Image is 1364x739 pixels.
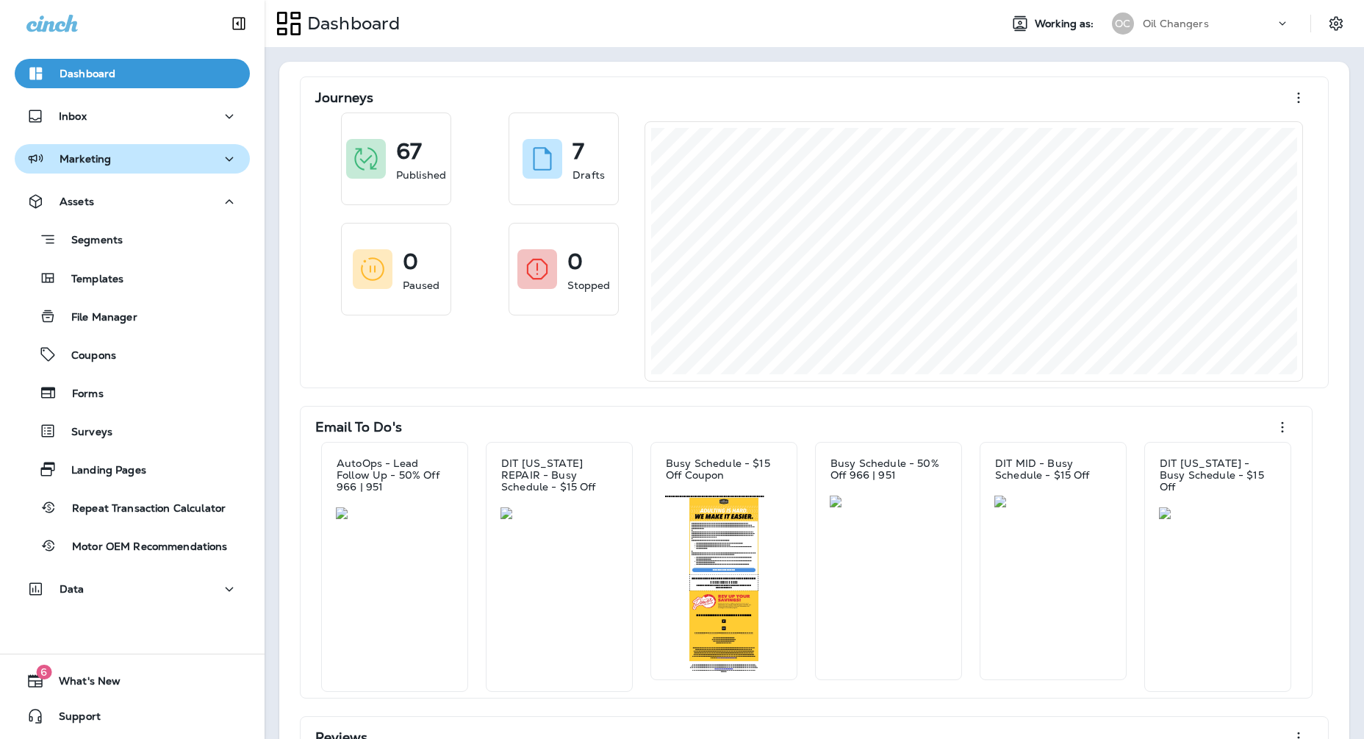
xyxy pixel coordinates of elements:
[501,457,617,493] p: DIT [US_STATE] REPAIR - Busy Schedule - $15 Off
[15,339,250,370] button: Coupons
[15,263,250,293] button: Templates
[15,666,250,696] button: 6What's New
[403,278,440,293] p: Paused
[57,349,116,363] p: Coupons
[396,168,446,182] p: Published
[57,426,112,440] p: Surveys
[567,278,611,293] p: Stopped
[666,457,782,481] p: Busy Schedule - $15 Off Coupon
[336,507,453,519] img: 00dded38-29fc-4c04-a1d7-a7aea998d2dc.jpg
[15,454,250,485] button: Landing Pages
[15,415,250,446] button: Surveys
[572,168,605,182] p: Drafts
[830,496,947,507] img: dfd803bf-8f18-4fbc-a085-d9245d232ca8.jpg
[15,187,250,216] button: Assets
[315,90,373,105] p: Journeys
[830,457,947,481] p: Busy Schedule - 50% Off 966 | 951
[995,457,1111,481] p: DIT MID - Busy Schedule - $15 Off
[15,301,250,332] button: File Manager
[572,144,584,159] p: 7
[1035,18,1097,30] span: Working as:
[1143,18,1209,29] p: Oil Changers
[994,496,1112,507] img: fbe1336b-c9c8-4d66-8e32-462c9dae3f7a.jpg
[59,110,87,122] p: Inbox
[44,675,121,693] span: What's New
[15,574,250,604] button: Data
[57,502,226,516] p: Repeat Transaction Calculator
[15,144,250,174] button: Marketing
[315,420,402,435] p: Email To Do's
[1323,10,1349,37] button: Settings
[36,665,51,679] span: 6
[665,496,783,674] img: 70a14d0c-1c85-4cc8-8c5e-694637a61e7a.jpg
[57,464,146,478] p: Landing Pages
[57,388,104,401] p: Forms
[15,101,250,131] button: Inbox
[57,273,123,287] p: Templates
[301,13,400,35] p: Dashboard
[57,540,228,554] p: Motor OEM Recommendations
[567,254,583,269] p: 0
[500,507,618,519] img: f0897f2c-f65b-4ef8-b389-976f8a3500fe.jpg
[1112,13,1134,35] div: OC
[1159,507,1277,519] img: 75bf11ef-492c-4b0f-9db3-cf7656a5f31a.jpg
[57,311,137,325] p: File Manager
[44,710,101,728] span: Support
[15,701,250,731] button: Support
[15,492,250,523] button: Repeat Transaction Calculator
[15,377,250,408] button: Forms
[396,144,422,159] p: 67
[15,530,250,561] button: Motor OEM Recommendations
[60,196,94,207] p: Assets
[60,68,115,79] p: Dashboard
[60,583,85,595] p: Data
[218,9,259,38] button: Collapse Sidebar
[15,224,250,255] button: Segments
[403,254,418,269] p: 0
[15,59,250,88] button: Dashboard
[57,234,123,249] p: Segments
[337,457,453,493] p: AutoOps - Lead Follow Up - 50% Off 966 | 951
[60,153,111,165] p: Marketing
[1160,457,1276,493] p: DIT [US_STATE] - Busy Schedule - $15 Off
